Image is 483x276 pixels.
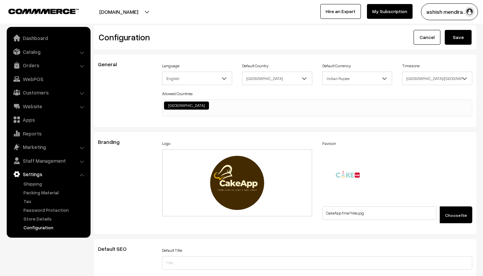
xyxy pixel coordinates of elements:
span: English [162,73,232,84]
span: India [242,72,312,85]
a: Cancel [414,30,440,45]
label: Logo [162,141,170,147]
a: Dashboard [8,32,88,44]
a: Catalog [8,46,88,58]
label: Favicon [322,141,336,147]
span: English [162,72,232,85]
img: 2Q== [322,149,373,200]
span: Asia/Kolkata [402,72,472,85]
label: Language [162,63,179,69]
span: Choose file [445,213,467,218]
li: India [164,102,209,110]
span: India [243,73,312,84]
a: Store Details [22,215,88,222]
a: Reports [8,127,88,140]
label: Timezone [402,63,420,69]
a: Packing Material [22,189,88,196]
a: Shipping [22,180,88,187]
img: user [465,7,475,17]
span: Indian Rupee [322,72,392,85]
span: Indian Rupee [323,73,392,84]
a: Apps [8,114,88,126]
a: Settings [8,168,88,180]
span: General [98,61,125,68]
a: Customers [8,86,88,98]
a: Tax [22,198,88,205]
span: Branding [98,139,127,145]
a: My Subscription [367,4,413,19]
a: Staff Management [8,155,88,167]
a: Marketing [8,141,88,153]
input: Title [162,256,472,270]
label: Default Country [242,63,268,69]
a: WebPOS [8,73,88,85]
button: Save [445,30,472,45]
button: [DOMAIN_NAME] [76,3,162,20]
span: Default SEO [98,245,135,252]
label: Default Currency [322,63,351,69]
span: Asia/Kolkata [402,73,472,84]
h2: Configuration [99,32,280,42]
img: COMMMERCE [8,9,79,14]
a: Orders [8,59,88,71]
button: ashish mendira… [421,3,478,20]
a: Website [8,100,88,112]
label: Default Title [162,247,182,253]
a: Hire an Expert [320,4,361,19]
a: Configuration [22,224,88,231]
a: Password Protection [22,206,88,213]
a: COMMMERCE [8,7,67,15]
label: Allowed Countries [162,91,193,97]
